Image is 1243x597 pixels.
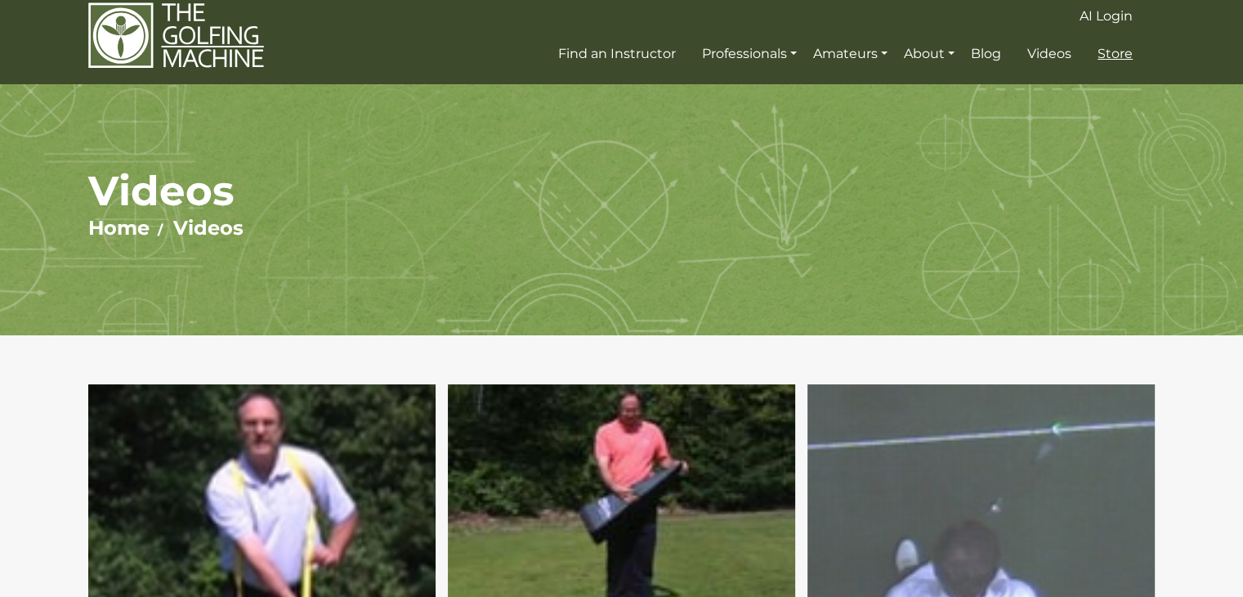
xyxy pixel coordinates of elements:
[971,46,1001,61] span: Blog
[558,46,676,61] span: Find an Instructor
[88,2,264,70] img: The Golfing Machine
[88,166,1155,216] h1: Videos
[1075,2,1137,31] a: AI Login
[554,39,680,69] a: Find an Instructor
[698,39,801,69] a: Professionals
[1023,39,1075,69] a: Videos
[1098,46,1133,61] span: Store
[1093,39,1137,69] a: Store
[1027,46,1071,61] span: Videos
[1080,8,1133,24] span: AI Login
[967,39,1005,69] a: Blog
[173,216,244,240] a: Videos
[900,39,959,69] a: About
[809,39,892,69] a: Amateurs
[88,216,150,240] a: Home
